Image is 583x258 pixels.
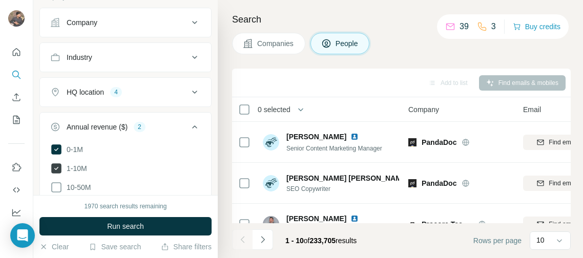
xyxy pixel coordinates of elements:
button: Annual revenue ($)2 [40,115,211,143]
img: Logo of PandaDoc [408,138,417,146]
img: Avatar [8,10,25,27]
span: 10-50M [63,182,91,192]
p: 39 [460,20,469,33]
span: Company [408,104,439,115]
button: Company [40,10,211,35]
div: Annual revenue ($) [67,122,128,132]
p: 3 [491,20,496,33]
span: 0-1M [63,144,83,155]
span: People [336,38,359,49]
button: Run search [39,217,212,235]
div: Industry [67,52,92,62]
button: Enrich CSV [8,88,25,106]
span: Email [523,104,541,115]
span: 1-10M [63,163,87,174]
span: Find email [549,220,577,229]
button: HQ location4 [40,80,211,104]
img: Logo of PandaDoc [408,179,417,187]
span: Procore Technologies [422,219,473,229]
span: Find email [549,179,577,188]
button: Buy credits [513,19,560,34]
span: Rows per page [473,235,522,246]
span: Run search [107,221,144,231]
span: SEO Copywriter [286,184,399,193]
p: 10 [536,235,545,245]
span: PandaDoc [422,137,456,147]
button: Use Surfe API [8,181,25,199]
button: Industry [40,45,211,70]
div: Company [67,17,97,28]
span: PandaDoc [422,178,456,188]
button: My lists [8,111,25,129]
div: Open Intercom Messenger [10,223,35,248]
span: [PERSON_NAME] [286,213,346,224]
img: Logo of Procore Technologies [408,220,417,228]
button: Share filters [161,242,212,252]
img: Avatar [263,134,279,150]
span: of [304,236,310,245]
div: 4 [110,88,122,97]
img: Avatar [263,216,279,232]
img: LinkedIn logo [350,214,359,223]
span: 233,705 [310,236,336,245]
span: [PERSON_NAME] [PERSON_NAME] [286,173,409,183]
button: Feedback [8,226,25,244]
span: 0 selected [258,104,290,115]
span: [PERSON_NAME] [286,132,346,142]
span: results [285,236,357,245]
span: Senior Content Marketing Manager [286,145,382,152]
button: Clear [39,242,69,252]
button: Search [8,66,25,84]
button: Use Surfe on LinkedIn [8,158,25,177]
span: Find email [549,138,577,147]
div: HQ location [67,87,104,97]
div: 2 [134,122,145,132]
span: Companies [257,38,295,49]
img: LinkedIn logo [350,133,359,141]
button: Quick start [8,43,25,61]
button: Save search [89,242,141,252]
div: 1970 search results remaining [85,202,167,211]
img: Avatar [263,175,279,191]
button: Navigate to next page [253,229,273,250]
span: 1 - 10 [285,236,304,245]
button: Dashboard [8,203,25,222]
h4: Search [232,12,571,27]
